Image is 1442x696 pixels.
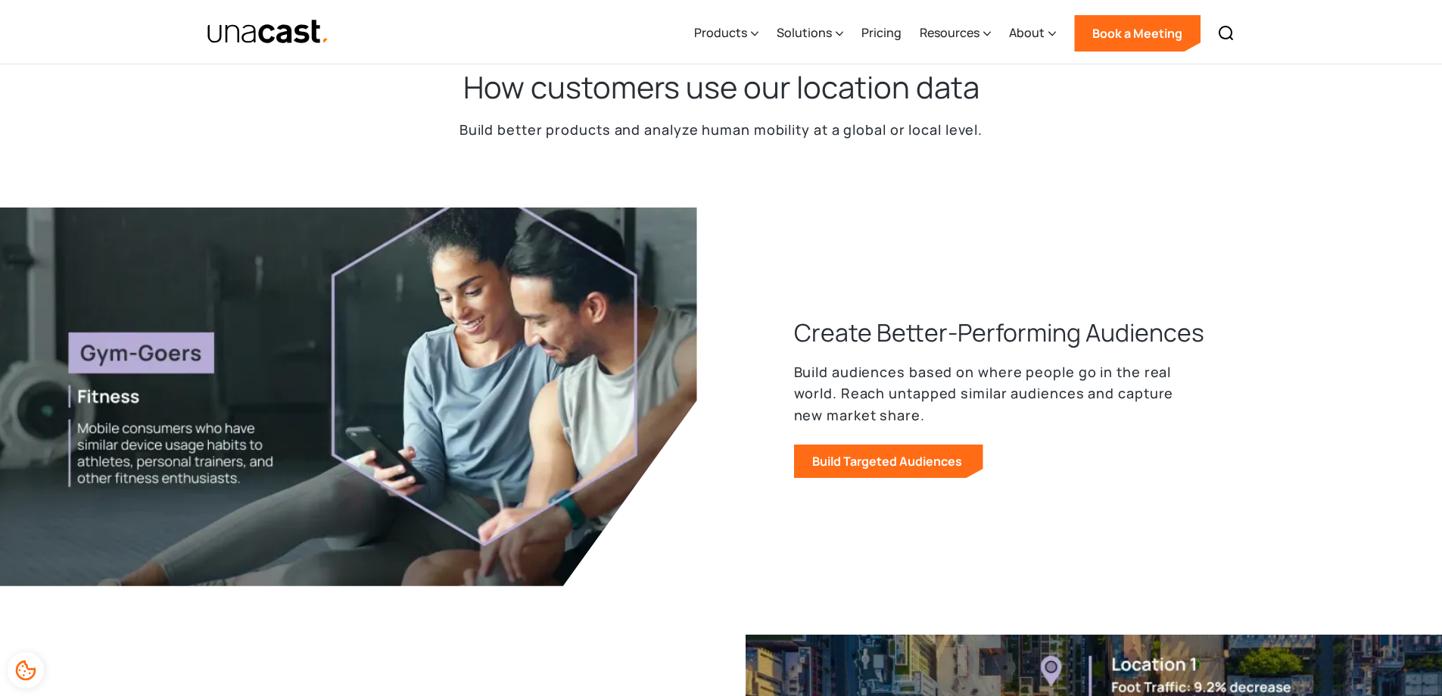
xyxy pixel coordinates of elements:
img: Unacast text logo [207,19,330,45]
div: Solutions [777,2,843,64]
p: Build better products and analyze human mobility at a global or local level. [459,119,983,141]
div: Products [694,23,747,42]
div: Resources [920,2,991,64]
div: Cookie Preferences [8,652,44,688]
div: Products [694,2,758,64]
img: Search icon [1217,24,1235,42]
div: About [1009,23,1045,42]
p: Build audiences based on where people go in the real world. Reach untapped similar audiences and ... [794,361,1206,426]
a: home [207,19,330,45]
a: Book a Meeting [1074,15,1201,51]
h2: How customers use our location data [463,67,980,107]
div: Solutions [777,23,832,42]
h3: Create Better-Performing Audiences [794,316,1204,349]
a: Build Targeted Audiences [794,445,983,478]
a: Pricing [861,2,902,64]
div: About [1009,2,1056,64]
div: Resources [920,23,980,42]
